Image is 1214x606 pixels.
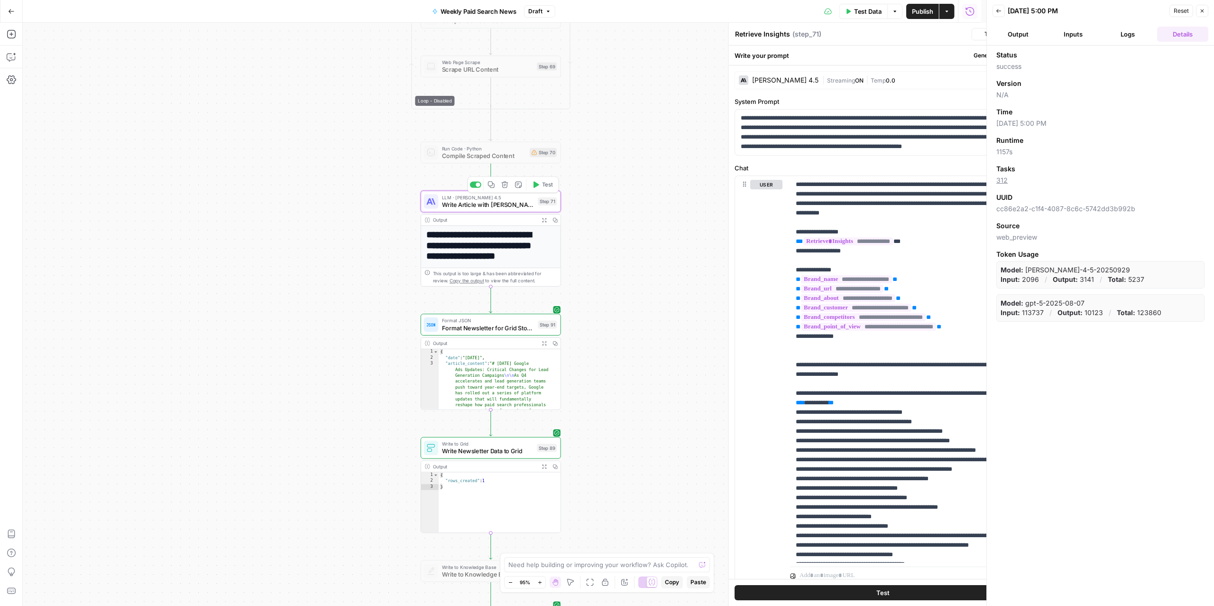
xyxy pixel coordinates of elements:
div: Step 89 [537,444,557,452]
span: Format Newsletter for Grid Storage [442,323,534,332]
span: Temp [871,77,886,84]
span: Test [876,588,889,597]
p: 3141 [1053,275,1094,284]
span: Status [996,50,1017,60]
p: gpt-5-2025-08-07 [1001,298,1085,308]
div: 2 [421,478,439,484]
span: Generate with AI [974,51,1019,60]
span: Compile Scraped Content [442,151,526,160]
span: Source [996,221,1020,231]
button: Details [1157,27,1208,42]
label: Chat [735,163,1031,173]
span: 1157s [996,147,1205,157]
div: user [735,176,782,585]
span: Streaming [827,77,855,84]
div: Step 91 [538,321,557,329]
p: 5237 [1108,275,1144,284]
button: Logs [1103,27,1154,42]
p: / [1100,275,1102,284]
span: [DATE] 5:00 PM [996,119,1205,128]
button: Test Data [839,4,887,19]
span: Scrape Each Source URL [442,16,526,25]
button: Test [735,585,1031,600]
span: Write Newsletter Data to Grid [442,447,533,456]
button: user [750,180,782,189]
div: Write to Knowledge BaseWrite to Knowledge BaseStep 3 [421,560,561,582]
button: Reset [1169,5,1193,17]
span: Format JSON [442,317,534,324]
a: 312 [996,176,1008,184]
span: cc86e2a2-c1f4-4087-8c6c-5742dd3b992b [996,204,1205,214]
button: Weekly Paid Search News [426,4,522,19]
p: / [1045,275,1047,284]
strong: Total: [1117,308,1135,317]
div: Web Page ScrapeScrape URL ContentStep 69 [421,56,561,77]
span: Write to Knowledge Base [442,570,529,579]
span: Copy the output [450,278,484,283]
span: N/A [996,90,1205,100]
g: Edge from step_68-iteration-end to step_70 [489,105,492,140]
span: | [822,75,827,84]
span: Write Article with [PERSON_NAME] 4 [442,200,534,209]
strong: Model: [1001,266,1023,274]
strong: Model: [1001,299,1023,307]
g: Edge from step_71 to step_91 [489,287,492,313]
span: Write to Grid [442,440,533,448]
button: Generate with AI [961,49,1031,62]
span: Copy [665,578,679,587]
span: Token Usage [996,250,1205,259]
span: Write to Knowledge Base [442,563,529,570]
span: 95% [520,578,530,586]
p: / [1109,308,1111,317]
div: Step 70 [530,148,557,157]
div: LLM · [PERSON_NAME] 4.5Write Article with [PERSON_NAME] 4Step 71TestOutput**** **** **** **** ***... [421,191,561,287]
button: Copy [661,576,683,588]
span: ON [855,77,864,84]
span: 0.0 [886,77,895,84]
strong: Total: [1108,275,1126,283]
div: This output is too large & has been abbreviated for review. to view the full content. [433,270,557,285]
div: 1 [421,349,439,355]
div: Output [433,463,536,470]
div: [PERSON_NAME] 4.5 [752,77,819,84]
span: Toggle code folding, rows 1 through 4 [433,349,439,355]
p: claude-sonnet-4-5-20250929 [1001,265,1130,275]
button: Test [972,28,1001,40]
p: / [1049,308,1052,317]
span: ( step_71 ) [792,29,821,39]
span: Weekly Paid Search News [441,7,516,16]
g: Edge from step_70 to step_71 [489,164,492,190]
button: Inputs [1048,27,1099,42]
p: 2096 [1001,275,1039,284]
div: Step 71 [538,197,557,205]
span: Reset [1174,7,1189,15]
strong: Input: [1001,308,1020,317]
button: Output [993,27,1044,42]
textarea: Retrieve Insights [735,29,790,39]
span: web_preview [996,233,1205,242]
div: Write to GridWrite Newsletter Data to GridStep 89Output{ "rows_created":1} [421,437,561,533]
g: Edge from step_68 to step_69 [489,28,492,55]
div: Step 69 [537,62,557,70]
div: 1 [421,472,439,478]
strong: Input: [1001,275,1020,283]
span: Web Page Scrape [442,59,533,66]
div: Write your prompt [729,46,1037,65]
span: Scrape URL Content [442,65,533,74]
div: Run Code · PythonCompile Scraped ContentStep 70 [421,141,561,163]
g: Edge from step_89 to step_3 [489,533,492,559]
strong: Output: [1058,308,1083,317]
label: System Prompt [735,97,1031,106]
span: Draft [528,7,543,16]
span: Version [996,79,1021,88]
span: Time [996,107,1012,117]
span: Toggle code folding, rows 1 through 3 [433,472,439,478]
span: Run Code · Python [442,145,526,152]
div: 3 [421,484,439,490]
div: Format JSONFormat Newsletter for Grid StorageStep 91Output{ "date":"[DATE]", "article_content":"#... [421,314,561,410]
span: | [864,75,871,84]
p: 10123 [1058,308,1103,317]
span: Test Data [854,7,882,16]
div: Loop - DisabledScrape Each Source URL [421,7,561,28]
p: 113737 [1001,308,1044,317]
